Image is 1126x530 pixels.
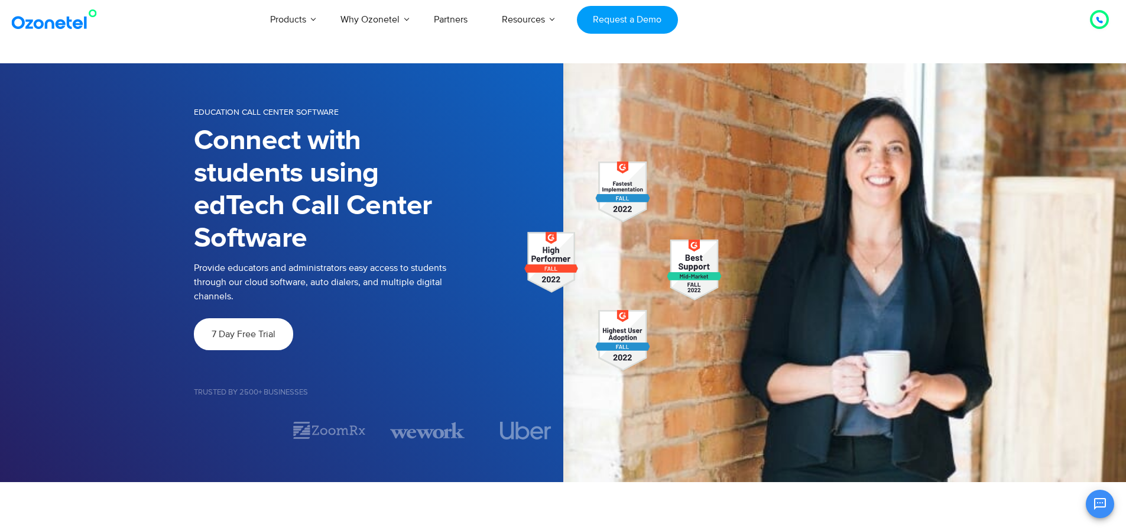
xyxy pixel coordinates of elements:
a: Request a Demo [577,6,678,34]
span: EDUCATION CALL CENTER SOFTWARE [194,107,339,117]
a: 7 Day Free Trial [194,318,293,350]
div: 3 / 7 [390,420,465,441]
div: 4 / 7 [488,422,563,439]
img: wework [390,420,465,441]
div: Image Carousel [194,420,563,441]
div: 2 / 7 [292,420,366,441]
h1: Connect with students using edTech Call Center Software [194,125,453,255]
p: Provide educators and administrators easy access to students through our cloud software, auto dia... [194,261,460,303]
button: Open chat [1086,490,1114,518]
img: zoomrx [292,420,366,441]
span: 7 Day Free Trial [212,329,275,339]
h5: Trusted by 2500+ Businesses [194,389,563,396]
div: 1 / 7 [194,424,268,438]
img: uber [500,422,551,439]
